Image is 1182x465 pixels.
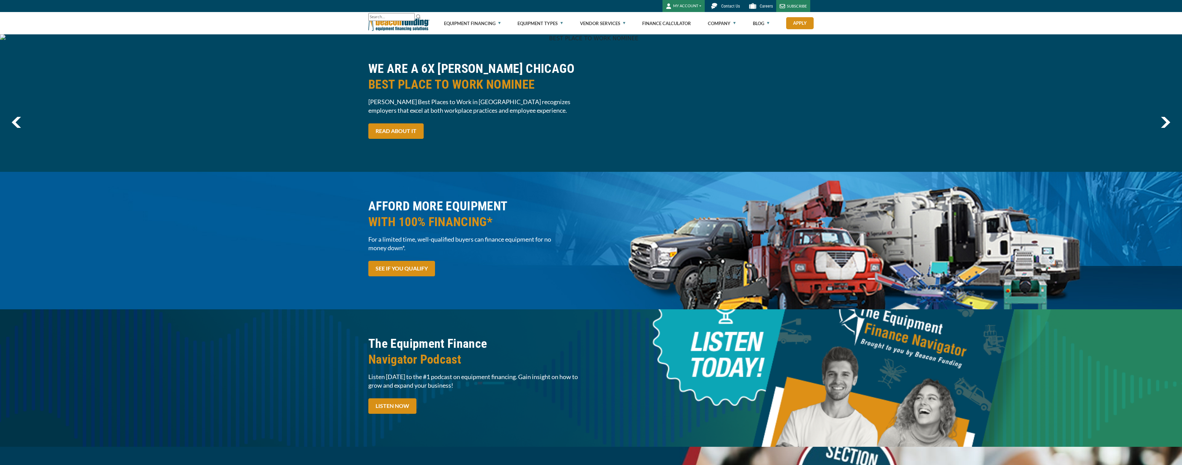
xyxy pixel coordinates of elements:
[753,12,769,34] a: Blog
[642,12,691,34] a: Finance Calculator
[1161,117,1170,128] a: next
[721,4,740,9] span: Contact Us
[416,14,421,19] img: Search
[368,13,415,21] input: Search
[368,198,587,230] h2: AFFORD MORE EQUIPMENT
[408,14,413,20] a: Clear search text
[760,4,773,9] span: Careers
[368,214,587,230] span: WITH 100% FINANCING*
[708,12,736,34] a: Company
[368,77,587,92] span: BEST PLACE TO WORK NOMINEE
[368,352,587,367] span: Navigator Podcast
[12,117,21,128] img: Left Navigator
[368,373,587,390] span: Listen [DATE] to the #1 podcast on equipment financing. Gain insight on how to grow and expand yo...
[444,12,501,34] a: Equipment Financing
[368,123,424,139] a: READ ABOUT IT
[786,17,814,29] a: Apply
[368,398,416,414] a: LISTEN NOW
[517,12,563,34] a: Equipment Types
[1161,117,1170,128] img: Right Navigator
[368,61,587,92] h2: WE ARE A 6X [PERSON_NAME] CHICAGO
[368,98,587,115] span: [PERSON_NAME] Best Places to Work in [GEOGRAPHIC_DATA] recognizes employers that excel at both wo...
[368,12,430,34] img: Beacon Funding Corporation logo
[368,235,587,252] span: For a limited time, well-qualified buyers can finance equipment for no money down*.
[368,336,587,367] h2: The Equipment Finance
[368,261,435,276] a: SEE IF YOU QUALIFY
[12,117,21,128] a: previous
[580,12,625,34] a: Vendor Services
